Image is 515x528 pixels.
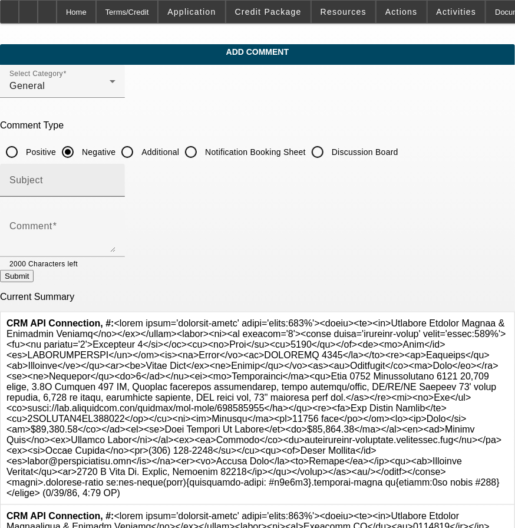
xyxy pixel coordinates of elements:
span: Credit Package [235,7,302,16]
label: Positive [24,146,56,158]
mat-label: Select Category [9,70,63,78]
b: CRM API Connection, #: [6,511,114,521]
mat-label: Comment [9,221,52,231]
button: Activities [428,1,486,23]
span: Add Comment [9,47,506,57]
span: Activities [437,7,477,16]
mat-label: Subject [9,175,43,185]
button: Resources [312,1,375,23]
span: Application [167,7,216,16]
button: Credit Package [226,1,311,23]
span: Actions [385,7,418,16]
b: CRM API Connection, #: [6,318,114,328]
button: Actions [377,1,427,23]
button: Application [159,1,225,23]
label: Negative [80,146,115,158]
span: Resources [321,7,367,16]
span: <lorem ipsum='dolorsit-ametc' adipi='elits:683%'><doeiu><te><in>Utlabore Etdolor Magnaa & Enimadm... [6,318,506,498]
label: Additional [139,146,179,158]
span: General [9,81,45,91]
label: Discussion Board [329,146,398,158]
label: Notification Booking Sheet [203,146,306,158]
mat-hint: 2000 Characters left [9,257,78,270]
